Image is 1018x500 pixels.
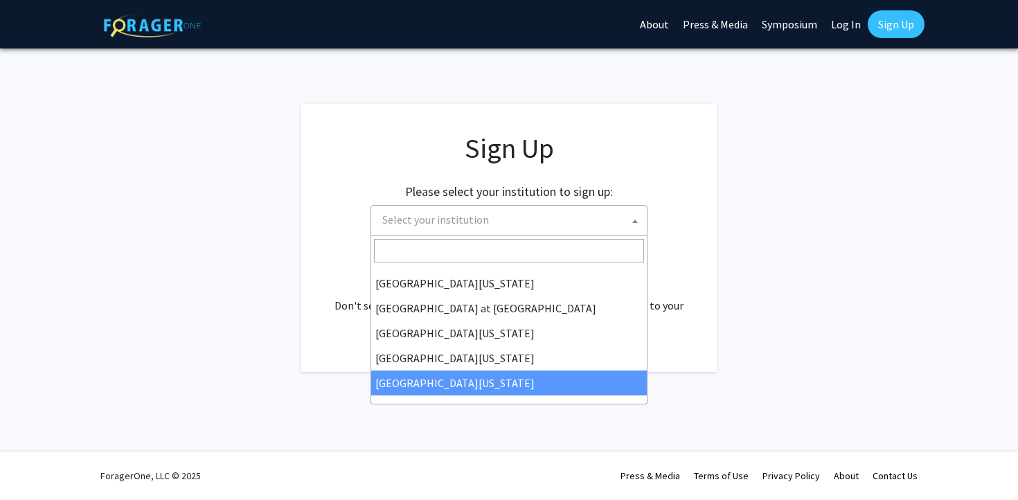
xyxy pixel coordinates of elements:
[868,10,925,38] a: Sign Up
[371,321,647,346] li: [GEOGRAPHIC_DATA][US_STATE]
[100,452,201,500] div: ForagerOne, LLC © 2025
[371,346,647,370] li: [GEOGRAPHIC_DATA][US_STATE]
[382,213,489,226] span: Select your institution
[371,395,647,420] li: [PERSON_NAME][GEOGRAPHIC_DATA]
[329,264,689,330] div: Already have an account? . Don't see your institution? about bringing ForagerOne to your institut...
[329,132,689,165] h1: Sign Up
[371,296,647,321] li: [GEOGRAPHIC_DATA] at [GEOGRAPHIC_DATA]
[374,239,644,262] input: Search
[873,470,918,482] a: Contact Us
[762,470,820,482] a: Privacy Policy
[104,13,201,37] img: ForagerOne Logo
[10,438,59,490] iframe: Chat
[377,206,647,234] span: Select your institution
[370,205,648,236] span: Select your institution
[834,470,859,482] a: About
[371,271,647,296] li: [GEOGRAPHIC_DATA][US_STATE]
[405,184,613,199] h2: Please select your institution to sign up:
[694,470,749,482] a: Terms of Use
[620,470,680,482] a: Press & Media
[371,370,647,395] li: [GEOGRAPHIC_DATA][US_STATE]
